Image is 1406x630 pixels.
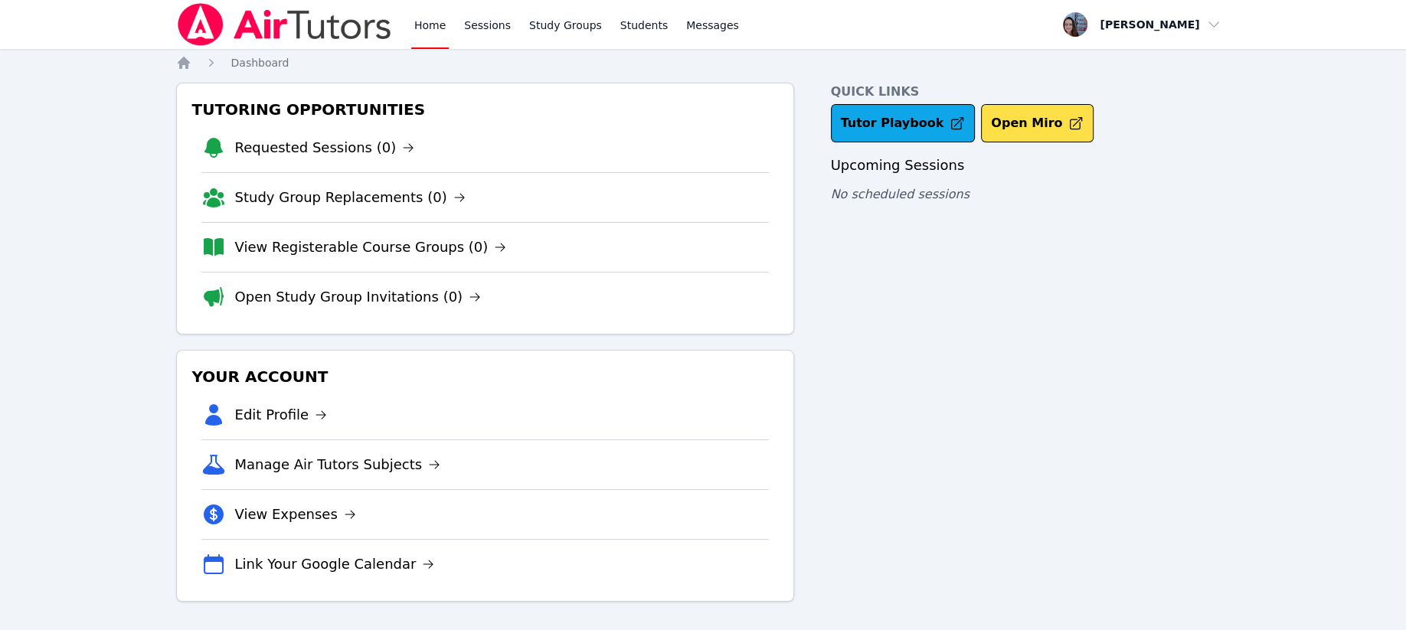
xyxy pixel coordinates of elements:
[176,55,1231,70] nav: Breadcrumb
[235,187,466,208] a: Study Group Replacements (0)
[231,57,289,69] span: Dashboard
[235,404,328,426] a: Edit Profile
[235,137,415,158] a: Requested Sessions (0)
[686,18,739,33] span: Messages
[231,55,289,70] a: Dashboard
[235,504,356,525] a: View Expenses
[981,104,1094,142] button: Open Miro
[235,237,507,258] a: View Registerable Course Groups (0)
[235,286,482,308] a: Open Study Group Invitations (0)
[831,187,969,201] span: No scheduled sessions
[189,363,781,390] h3: Your Account
[176,3,393,46] img: Air Tutors
[831,155,1231,176] h3: Upcoming Sessions
[235,553,435,575] a: Link Your Google Calendar
[831,104,976,142] a: Tutor Playbook
[235,454,441,475] a: Manage Air Tutors Subjects
[831,83,1231,101] h4: Quick Links
[189,96,781,123] h3: Tutoring Opportunities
